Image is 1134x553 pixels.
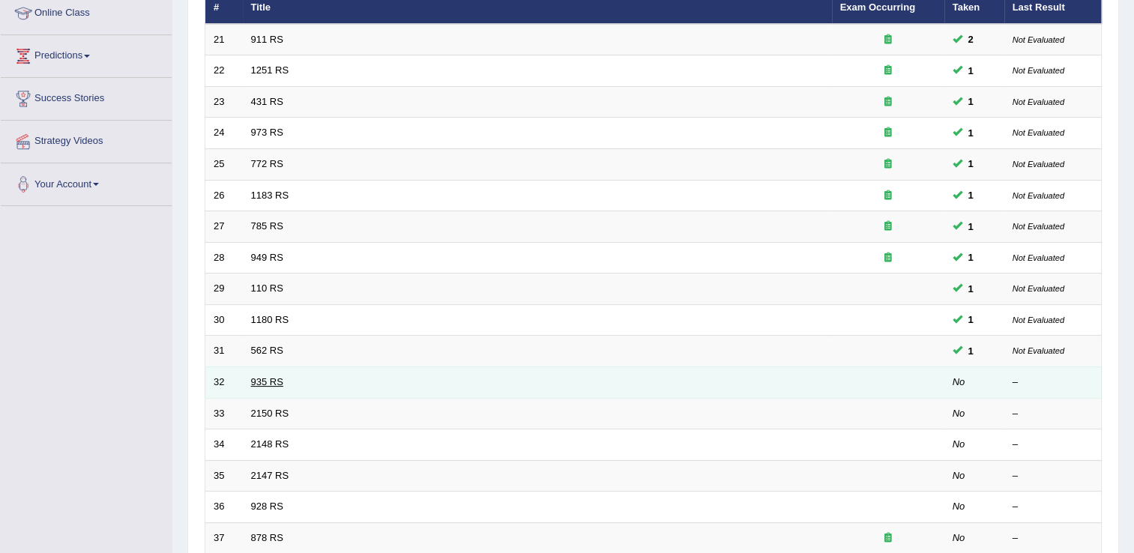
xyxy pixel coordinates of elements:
[1013,97,1064,106] small: Not Evaluated
[205,398,243,429] td: 33
[962,125,980,141] span: You can still take this question
[1,121,172,158] a: Strategy Videos
[205,492,243,523] td: 36
[251,532,283,543] a: 878 RS
[205,366,243,398] td: 32
[953,438,965,450] em: No
[1013,222,1064,231] small: Not Evaluated
[1013,284,1064,293] small: Not Evaluated
[251,158,283,169] a: 772 RS
[962,156,980,172] span: You can still take this question
[251,438,289,450] a: 2148 RS
[962,312,980,327] span: You can still take this question
[1,35,172,73] a: Predictions
[251,64,289,76] a: 1251 RS
[962,281,980,297] span: You can still take this question
[205,180,243,211] td: 26
[251,376,283,387] a: 935 RS
[251,345,283,356] a: 562 RS
[953,501,965,512] em: No
[1013,469,1094,483] div: –
[962,94,980,109] span: You can still take this question
[1013,500,1094,514] div: –
[953,532,965,543] em: No
[205,211,243,243] td: 27
[1013,128,1064,137] small: Not Evaluated
[1013,407,1094,421] div: –
[1013,315,1064,324] small: Not Evaluated
[205,304,243,336] td: 30
[251,408,289,419] a: 2150 RS
[1013,253,1064,262] small: Not Evaluated
[962,343,980,359] span: You can still take this question
[1013,160,1064,169] small: Not Evaluated
[840,95,936,109] div: Exam occurring question
[1,78,172,115] a: Success Stories
[840,126,936,140] div: Exam occurring question
[1,163,172,201] a: Your Account
[840,157,936,172] div: Exam occurring question
[1013,531,1094,546] div: –
[205,118,243,149] td: 24
[840,251,936,265] div: Exam occurring question
[953,470,965,481] em: No
[1013,438,1094,452] div: –
[251,282,283,294] a: 110 RS
[1013,66,1064,75] small: Not Evaluated
[1013,375,1094,390] div: –
[962,219,980,235] span: You can still take this question
[205,24,243,55] td: 21
[205,460,243,492] td: 35
[953,408,965,419] em: No
[251,220,283,232] a: 785 RS
[251,314,289,325] a: 1180 RS
[205,242,243,274] td: 28
[205,149,243,181] td: 25
[1013,191,1064,200] small: Not Evaluated
[205,336,243,367] td: 31
[205,429,243,461] td: 34
[251,127,283,138] a: 973 RS
[251,190,289,201] a: 1183 RS
[251,252,283,263] a: 949 RS
[251,34,283,45] a: 911 RS
[1013,35,1064,44] small: Not Evaluated
[840,33,936,47] div: Exam occurring question
[962,63,980,79] span: You can still take this question
[840,1,915,13] a: Exam Occurring
[840,220,936,234] div: Exam occurring question
[251,501,283,512] a: 928 RS
[962,187,980,203] span: You can still take this question
[251,96,283,107] a: 431 RS
[1013,346,1064,355] small: Not Evaluated
[251,470,289,481] a: 2147 RS
[953,376,965,387] em: No
[962,250,980,265] span: You can still take this question
[840,64,936,78] div: Exam occurring question
[205,86,243,118] td: 23
[840,531,936,546] div: Exam occurring question
[840,189,936,203] div: Exam occurring question
[205,274,243,305] td: 29
[205,55,243,87] td: 22
[962,31,980,47] span: You can still take this question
